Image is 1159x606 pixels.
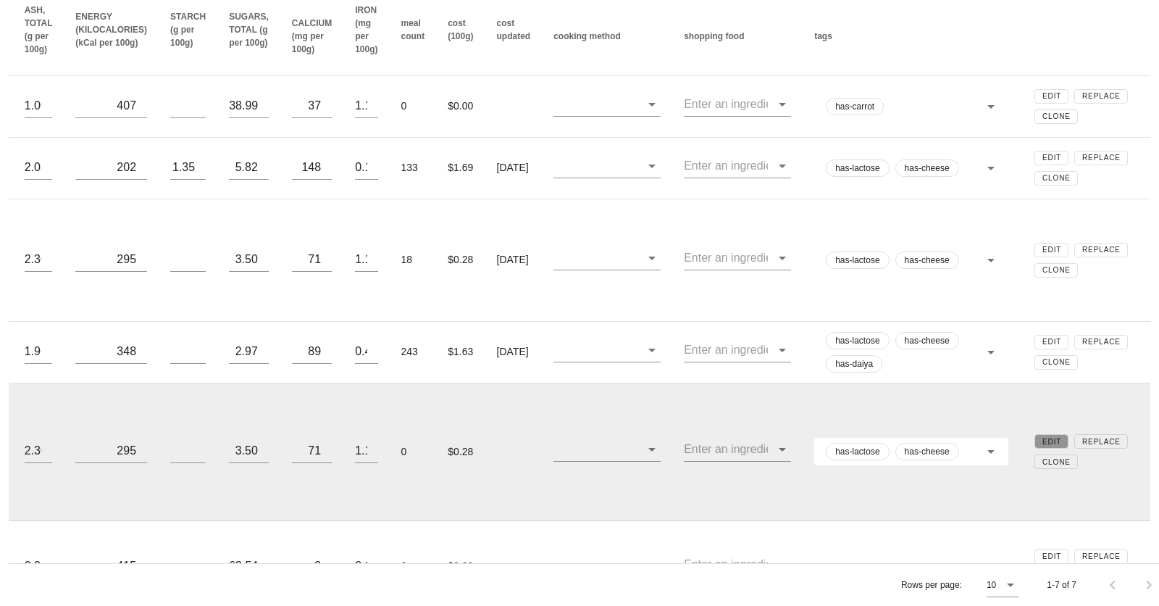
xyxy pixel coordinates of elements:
[390,76,437,138] td: 0
[1034,434,1068,449] button: Edit
[1074,434,1128,449] button: Replace
[835,99,874,115] span: has-carrot
[1034,171,1078,186] button: Clone
[1042,92,1061,100] span: Edit
[1042,266,1071,274] span: Clone
[1081,552,1121,560] span: Replace
[1081,92,1121,100] span: Replace
[1074,243,1128,257] button: Replace
[390,138,437,199] td: 133
[684,31,744,41] span: shopping food
[1081,438,1121,446] span: Replace
[684,246,768,270] input: Enter an ingredient to search
[1042,246,1061,254] span: Edit
[1074,89,1128,104] button: Replace
[835,356,873,372] span: has-daiya
[485,322,543,383] td: [DATE]
[1074,151,1128,165] button: Replace
[75,12,147,48] span: ENERGY (KILOCALORIES) (kCal per 100g)
[1034,263,1078,278] button: Clone
[25,5,53,54] span: ASH, TOTAL (g per 100g)
[1042,154,1061,162] span: Edit
[292,18,332,54] span: CALCIUM (mg per 100g)
[1042,358,1071,366] span: Clone
[905,252,950,268] span: has-cheese
[1042,438,1061,446] span: Edit
[684,339,768,362] input: Enter an ingredient to search
[390,322,437,383] td: 243
[1074,335,1128,349] button: Replace
[401,18,425,41] span: meal count
[1034,109,1078,124] button: Clone
[229,12,269,48] span: SUGARS, TOTAL (g per 100g)
[987,573,1019,597] div: 10Rows per page:
[1042,174,1071,182] span: Clone
[905,444,950,460] span: has-cheese
[170,12,206,48] span: STARCH (g per 100g)
[905,333,950,349] span: has-cheese
[684,438,768,461] input: Enter an ingredient to search
[436,383,485,521] td: $0.28
[987,578,996,592] div: 10
[1081,246,1121,254] span: Replace
[1034,151,1068,165] button: Edit
[684,553,768,576] input: Enter an ingredient to search
[390,199,437,322] td: 18
[355,5,377,54] span: IRON (mg per 100g)
[448,18,473,41] span: cost (100g)
[1042,112,1071,120] span: Clone
[835,333,879,349] span: has-lactose
[436,76,485,138] td: $0.00
[1042,552,1061,560] span: Edit
[1081,338,1121,346] span: Replace
[390,383,437,521] td: 0
[1074,549,1128,564] button: Replace
[905,160,950,176] span: has-cheese
[553,31,621,41] span: cooking method
[1034,89,1068,104] button: Edit
[1047,578,1076,592] div: 1-7 of 7
[814,31,832,41] span: tags
[1034,355,1078,370] button: Clone
[835,444,879,460] span: has-lactose
[436,199,485,322] td: $0.28
[1034,335,1068,349] button: Edit
[485,138,543,199] td: [DATE]
[1042,338,1061,346] span: Edit
[1034,549,1068,564] button: Edit
[1081,154,1121,162] span: Replace
[1034,454,1078,469] button: Clone
[901,564,1019,606] div: Rows per page:
[835,160,879,176] span: has-lactose
[1042,458,1071,466] span: Clone
[684,93,768,116] input: Enter an ingredient to search
[684,154,768,178] input: Enter an ingredient to search
[835,252,879,268] span: has-lactose
[1034,243,1068,257] button: Edit
[436,138,485,199] td: $1.69
[485,199,543,322] td: [DATE]
[497,18,531,41] span: cost updated
[436,322,485,383] td: $1.63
